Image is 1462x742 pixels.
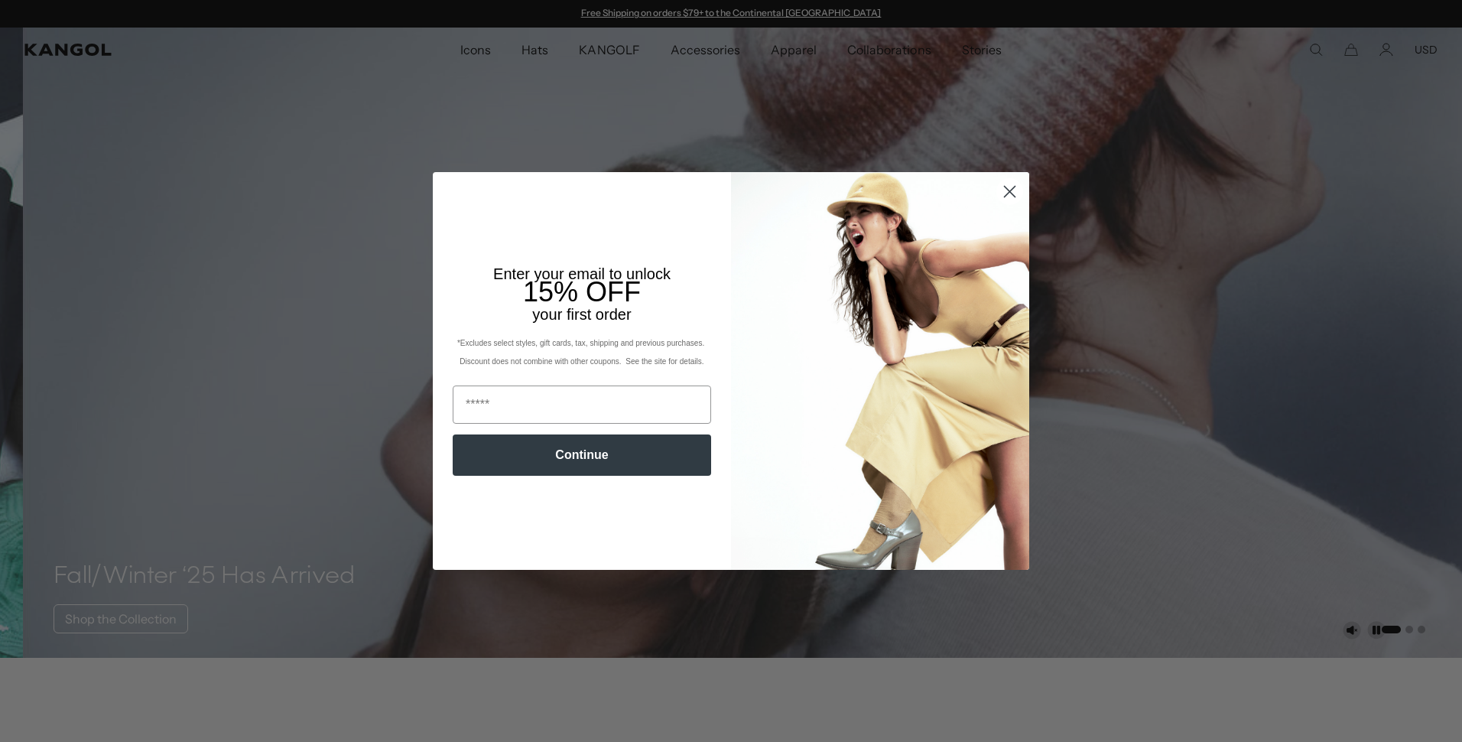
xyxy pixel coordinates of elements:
[523,276,641,308] span: 15% OFF
[532,306,631,323] span: your first order
[457,339,707,366] span: *Excludes select styles, gift cards, tax, shipping and previous purchases. Discount does not comb...
[453,386,711,424] input: Email
[996,178,1023,205] button: Close dialog
[453,434,711,476] button: Continue
[493,265,671,282] span: Enter your email to unlock
[731,172,1029,570] img: 93be19ad-e773-4382-80b9-c9d740c9197f.jpeg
